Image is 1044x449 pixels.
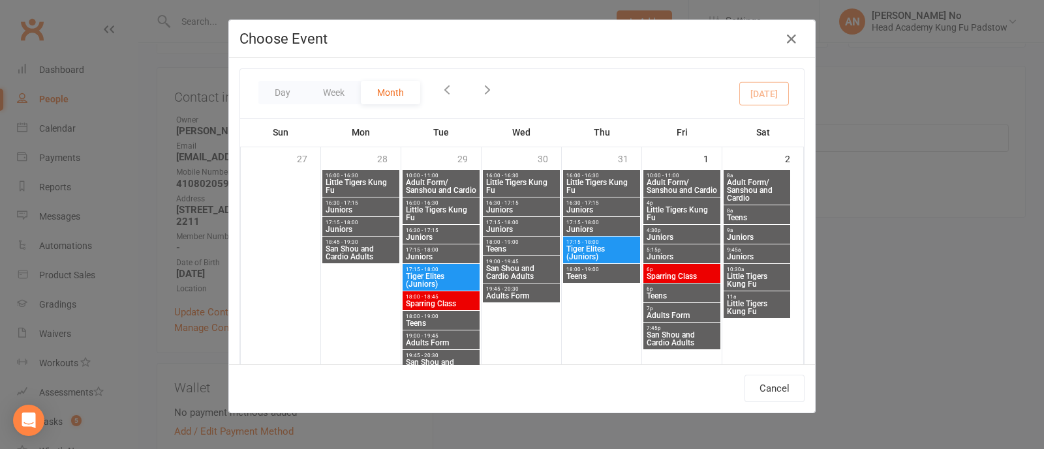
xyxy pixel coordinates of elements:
[646,200,718,206] span: 4p
[405,247,477,253] span: 17:15 - 18:00
[13,405,44,436] div: Open Intercom Messenger
[457,147,481,169] div: 29
[562,119,642,146] th: Thu
[325,220,397,225] span: 17:15 - 18:00
[405,173,477,179] span: 10:00 - 11:00
[485,259,557,265] span: 19:00 - 19:45
[325,200,397,206] span: 16:30 - 17:15
[566,179,637,194] span: Little Tigers Kung Fu
[566,267,637,272] span: 18:00 - 19:00
[485,200,557,206] span: 16:30 - 17:15
[726,294,788,300] span: 11a
[566,225,637,233] span: Juniors
[646,267,718,272] span: 6p
[405,319,477,327] span: Teens
[401,119,482,146] th: Tue
[726,179,788,202] span: Adult Form/ Sanshou and Cardio
[722,119,804,146] th: Sat
[405,206,477,222] span: Little Tigers Kung Fu
[405,227,477,233] span: 16:30 - 17:15
[745,375,805,402] button: Cancel
[241,119,321,146] th: Sun
[405,294,477,300] span: 18:00 - 18:45
[566,206,637,214] span: Juniors
[646,179,718,194] span: Adult Form/ Sanshou and Cardio
[405,179,477,194] span: Adult Form/ Sanshou and Cardio
[405,353,477,358] span: 19:45 - 20:30
[485,245,557,253] span: Teens
[258,81,307,104] button: Day
[485,265,557,280] span: San Shou and Cardio Adults
[485,206,557,214] span: Juniors
[726,227,788,233] span: 9a
[405,333,477,339] span: 19:00 - 19:45
[646,233,718,241] span: Juniors
[485,292,557,300] span: Adults Form
[646,173,718,179] span: 10:00 - 11:00
[485,225,557,233] span: Juniors
[405,272,477,288] span: Tiger Elites (Juniors)
[405,253,477,261] span: Juniors
[377,147,401,169] div: 28
[325,239,397,245] span: 18:45 - 19:30
[642,119,722,146] th: Fri
[726,253,788,261] span: Juniors
[405,339,477,347] span: Adults Form
[405,233,477,241] span: Juniors
[703,147,722,169] div: 1
[646,272,718,280] span: Sparring Class
[785,147,803,169] div: 2
[297,147,320,169] div: 27
[646,227,718,233] span: 4:30p
[485,286,557,292] span: 19:45 - 20:30
[325,179,397,194] span: Little Tigers Kung Fu
[566,245,637,261] span: Tiger Elites (Juniors)
[566,239,637,245] span: 17:15 - 18:00
[781,29,802,50] button: Close
[646,331,718,347] span: San Shou and Cardio Adults
[361,81,420,104] button: Month
[726,267,788,272] span: 10:30a
[321,119,401,146] th: Mon
[485,173,557,179] span: 16:00 - 16:30
[646,206,718,222] span: Little Tigers Kung Fu
[566,272,637,280] span: Teens
[325,245,397,261] span: San Shou and Cardio Adults
[726,247,788,253] span: 9:45a
[325,225,397,233] span: Juniors
[646,306,718,311] span: 7p
[405,358,477,374] span: San Shou and Cardio Adults
[405,313,477,319] span: 18:00 - 19:00
[538,147,561,169] div: 30
[646,292,718,300] span: Teens
[726,208,788,214] span: 8a
[726,173,788,179] span: 8a
[726,233,788,241] span: Juniors
[646,247,718,253] span: 5:15p
[566,220,637,225] span: 17:15 - 18:00
[485,239,557,245] span: 18:00 - 19:00
[726,272,788,288] span: Little Tigers Kung Fu
[405,267,477,272] span: 17:15 - 18:00
[325,206,397,214] span: Juniors
[646,286,718,292] span: 6p
[618,147,641,169] div: 31
[239,31,805,47] h4: Choose Event
[307,81,361,104] button: Week
[325,173,397,179] span: 16:00 - 16:30
[566,200,637,206] span: 16:30 - 17:15
[726,214,788,222] span: Teens
[405,300,477,308] span: Sparring Class
[646,311,718,319] span: Adults Form
[566,173,637,179] span: 16:00 - 16:30
[485,220,557,225] span: 17:15 - 18:00
[405,200,477,206] span: 16:00 - 16:30
[485,179,557,194] span: Little Tigers Kung Fu
[646,325,718,331] span: 7:45p
[726,300,788,315] span: Little Tigers Kung Fu
[646,253,718,261] span: Juniors
[482,119,562,146] th: Wed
